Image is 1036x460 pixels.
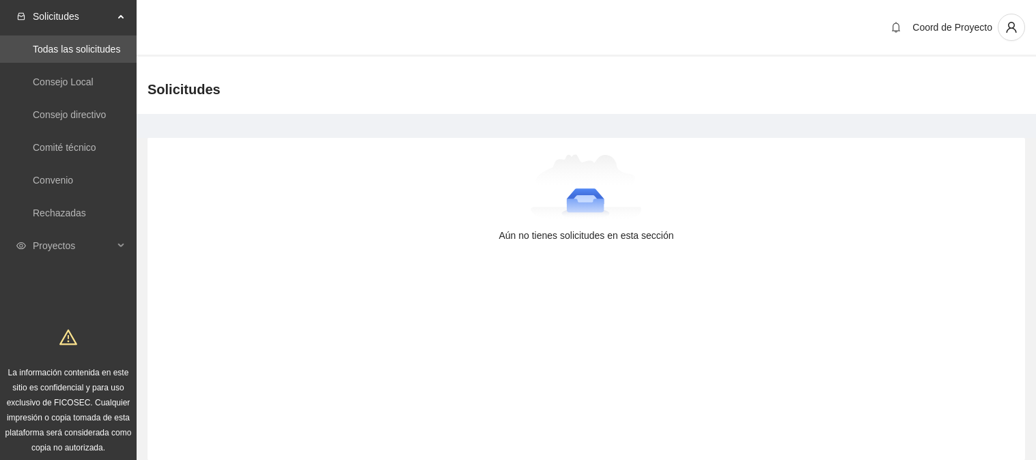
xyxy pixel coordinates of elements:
[33,3,113,30] span: Solicitudes
[33,109,106,120] a: Consejo directivo
[531,154,642,222] img: Aún no tienes solicitudes en esta sección
[33,76,94,87] a: Consejo Local
[912,22,992,33] span: Coord de Proyecto
[16,12,26,21] span: inbox
[169,228,1003,243] div: Aún no tienes solicitudes en esta sección
[16,241,26,250] span: eye
[33,232,113,259] span: Proyectos
[59,328,77,346] span: warning
[886,22,906,33] span: bell
[885,16,907,38] button: bell
[5,368,132,452] span: La información contenida en este sitio es confidencial y para uso exclusivo de FICOSEC. Cualquier...
[33,207,86,218] a: Rechazadas
[998,21,1024,33] span: user
[33,44,120,55] a: Todas las solicitudes
[998,14,1025,41] button: user
[33,175,73,186] a: Convenio
[33,142,96,153] a: Comité técnico
[148,78,221,100] span: Solicitudes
